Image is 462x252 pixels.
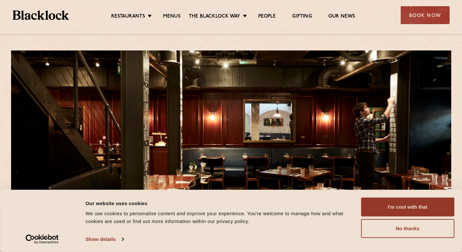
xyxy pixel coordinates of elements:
a: Gifting [292,13,312,21]
a: Our News [328,13,355,21]
button: No thanks [361,219,454,238]
a: The Blacklock Way [189,13,240,21]
button: I'm cool with that [361,198,454,217]
a: Usercentrics Cookiebot - opens in a new window [14,234,71,244]
a: Show details [85,234,123,244]
div: Book Now [401,6,450,24]
a: Menus [163,13,181,21]
a: People [258,13,276,21]
a: Restaurants [111,13,145,21]
div: We use cookies to personalise content and improve your experience. You're welcome to manage how a... [85,210,353,225]
div: Our website uses cookies [85,199,353,207]
img: BL_Textured_Logo-footer-cropped.svg [13,10,69,20]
